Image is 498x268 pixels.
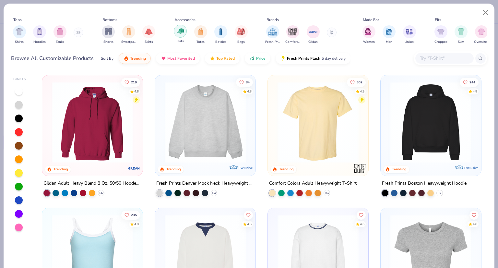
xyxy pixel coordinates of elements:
button: Fresh Prints Flash5 day delivery [276,53,350,64]
div: filter for Sweatpants [121,25,136,44]
img: most_fav.gif [161,56,166,61]
button: Like [469,210,479,219]
div: 4.9 [360,89,364,94]
span: Fresh Prints [265,40,280,44]
img: Shorts Image [105,28,112,35]
img: Slim Image [457,28,465,35]
div: Browse All Customizable Products [11,55,94,62]
img: Unisex Image [406,28,413,35]
img: Totes Image [197,28,204,35]
img: Shirts Image [16,28,23,35]
button: Like [122,78,140,87]
button: filter button [383,25,396,44]
div: Made For [363,17,379,23]
span: Shirts [15,40,24,44]
button: filter button [265,25,280,44]
div: 4.8 [135,89,139,94]
div: filter for Fresh Prints [265,25,280,44]
button: Trending [119,53,151,64]
button: Like [122,210,140,219]
img: Tanks Image [56,28,64,35]
span: + 37 [99,191,104,195]
button: Like [357,210,366,219]
span: Men [386,40,392,44]
img: f5d85501-0dbb-4ee4-b115-c08fa3845d83 [161,82,249,163]
span: Slim [458,40,464,44]
button: filter button [403,25,416,44]
span: Price [256,56,266,61]
img: Comfort Colors logo [353,162,366,175]
button: Price [245,53,270,64]
img: Hoodies Image [36,28,43,35]
button: filter button [474,25,489,44]
img: Bottles Image [217,28,224,35]
span: Hoodies [33,40,46,44]
div: filter for Bottles [214,25,227,44]
span: Cropped [434,40,447,44]
img: Oversized Image [478,28,485,35]
div: Accessories [174,17,196,23]
div: filter for Men [383,25,396,44]
img: Men Image [385,28,393,35]
img: Comfort Colors Image [288,27,298,37]
span: 219 [131,80,137,84]
span: + 60 [324,191,329,195]
div: Gildan Adult Heavy Blend 8 Oz. 50/50 Hooded Sweatshirt [43,179,141,188]
div: filter for Oversized [474,25,489,44]
span: Shorts [103,40,113,44]
span: Bags [237,40,245,44]
button: filter button [174,25,187,44]
span: Women [363,40,375,44]
div: filter for Women [362,25,375,44]
button: Like [347,78,366,87]
div: filter for Comfort Colors [285,25,300,44]
div: Sort By [101,55,113,61]
button: filter button [235,25,248,44]
span: 302 [357,80,362,84]
div: filter for Bags [235,25,248,44]
img: e55d29c3-c55d-459c-bfd9-9b1c499ab3c6 [362,82,449,163]
button: Like [236,78,253,87]
span: Fresh Prints Flash [287,56,320,61]
div: Fresh Prints Denver Mock Neck Heavyweight Sweatshirt [156,179,254,188]
div: 4.8 [247,89,252,94]
img: Cropped Image [437,28,445,35]
img: Skirts Image [145,28,153,35]
img: trending.gif [124,56,129,61]
div: Comfort Colors Adult Heavyweight T-Shirt [269,179,357,188]
button: filter button [285,25,300,44]
div: filter for Slim [455,25,468,44]
div: filter for Cropped [434,25,447,44]
div: filter for Skirts [142,25,155,44]
button: Close [480,6,492,19]
div: filter for Shirts [13,25,26,44]
div: 4.8 [473,222,477,226]
div: 4.8 [473,89,477,94]
button: filter button [455,25,468,44]
div: Bottoms [102,17,117,23]
span: Tanks [56,40,64,44]
div: filter for Gildan [307,25,320,44]
img: 029b8af0-80e6-406f-9fdc-fdf898547912 [274,82,362,163]
span: Top Rated [216,56,235,61]
div: Fresh Prints Boston Heavyweight Hoodie [382,179,467,188]
button: Like [244,210,253,219]
button: filter button [362,25,375,44]
span: Unisex [405,40,414,44]
img: Gildan Image [308,27,318,37]
div: filter for Hats [174,25,187,44]
button: Top Rated [205,53,240,64]
img: flash.gif [280,56,286,61]
span: Gildan [308,40,318,44]
button: filter button [33,25,46,44]
img: 91acfc32-fd48-4d6b-bdad-a4c1a30ac3fc [387,82,475,163]
img: Women Image [365,28,373,35]
div: 4.6 [247,222,252,226]
span: Exclusive [239,166,253,170]
span: Skirts [145,40,153,44]
img: Bags Image [237,28,244,35]
button: filter button [102,25,115,44]
div: filter for Totes [194,25,207,44]
span: Oversized [474,40,489,44]
button: filter button [142,25,155,44]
